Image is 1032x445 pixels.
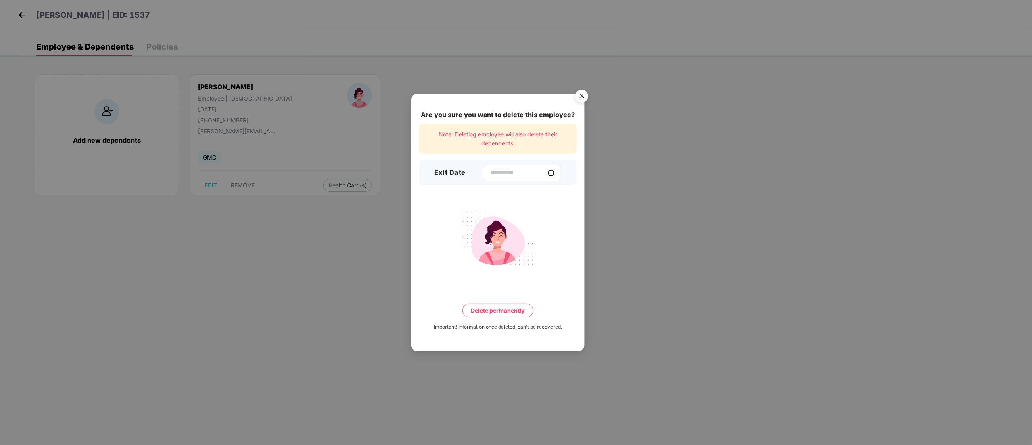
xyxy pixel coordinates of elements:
h3: Exit Date [435,168,466,178]
img: svg+xml;base64,PHN2ZyB4bWxucz0iaHR0cDovL3d3dy53My5vcmcvMjAwMC9zdmciIHdpZHRoPSIyMjQiIGhlaWdodD0iMT... [453,208,543,271]
div: Note: Deleting employee will also delete their dependents. [419,124,577,154]
div: Important! Information once deleted, can’t be recovered. [434,323,562,331]
img: svg+xml;base64,PHN2ZyB4bWxucz0iaHR0cDovL3d3dy53My5vcmcvMjAwMC9zdmciIHdpZHRoPSI1NiIgaGVpZ2h0PSI1Ni... [570,86,593,109]
div: Are you sure you want to delete this employee? [419,110,577,120]
button: Close [570,86,592,108]
img: svg+xml;base64,PHN2ZyBpZD0iQ2FsZW5kYXItMzJ4MzIiIHhtbG5zPSJodHRwOi8vd3d3LnczLm9yZy8yMDAwL3N2ZyIgd2... [548,170,554,176]
button: Delete permanently [462,304,533,317]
